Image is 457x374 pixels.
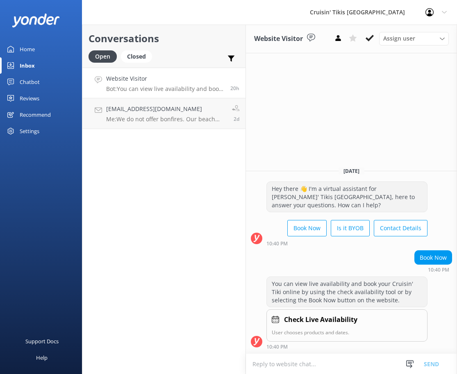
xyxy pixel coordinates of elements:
div: 08:40pm 12-Aug-2025 (UTC -06:00) America/Mexico_City [266,344,427,349]
button: Book Now [287,220,327,236]
strong: 10:40 PM [266,345,288,349]
div: 08:40pm 12-Aug-2025 (UTC -06:00) America/Mexico_City [266,240,427,246]
h2: Conversations [89,31,239,46]
a: [EMAIL_ADDRESS][DOMAIN_NAME]Me:We do not offer bonfires. Our beach trips are during the day and o... [82,98,246,129]
h3: Website Visitor [254,34,303,44]
img: yonder-white-logo.png [12,14,59,27]
h4: Check Live Availability [284,315,357,325]
div: Recommend [20,107,51,123]
div: Closed [121,50,152,63]
button: Contact Details [374,220,427,236]
div: Assign User [379,32,449,45]
div: Settings [20,123,39,139]
p: User chooses products and dates. [272,329,422,336]
span: 08:40pm 12-Aug-2025 (UTC -06:00) America/Mexico_City [230,85,239,92]
div: You can view live availability and book your Cruisin' Tiki online by using the check availability... [267,277,427,307]
div: Hey there 👋 I'm a virtual assistant for [PERSON_NAME]' Tikis [GEOGRAPHIC_DATA], here to answer yo... [267,182,427,212]
div: Home [20,41,35,57]
div: Help [36,349,48,366]
div: Support Docs [25,333,59,349]
p: Me: We do not offer bonfires. Our beach trips are during the day and our sunset/eve cruises are o... [106,116,226,123]
a: Open [89,52,121,61]
p: Bot: You can view live availability and book your Cruisin' Tiki online by using the check availab... [106,85,224,93]
div: Book Now [415,251,452,265]
span: Assign user [383,34,415,43]
h4: Website Visitor [106,74,224,83]
button: Is it BYOB [331,220,370,236]
strong: 10:40 PM [428,267,449,272]
a: Closed [121,52,156,61]
div: Open [89,50,117,63]
h4: [EMAIL_ADDRESS][DOMAIN_NAME] [106,104,226,113]
div: Inbox [20,57,35,74]
a: Website VisitorBot:You can view live availability and book your Cruisin' Tiki online by using the... [82,68,246,98]
div: Reviews [20,90,39,107]
div: 08:40pm 12-Aug-2025 (UTC -06:00) America/Mexico_City [414,267,452,272]
span: 01:10pm 11-Aug-2025 (UTC -06:00) America/Mexico_City [234,116,239,122]
strong: 10:40 PM [266,241,288,246]
div: Chatbot [20,74,40,90]
span: [DATE] [339,168,364,175]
